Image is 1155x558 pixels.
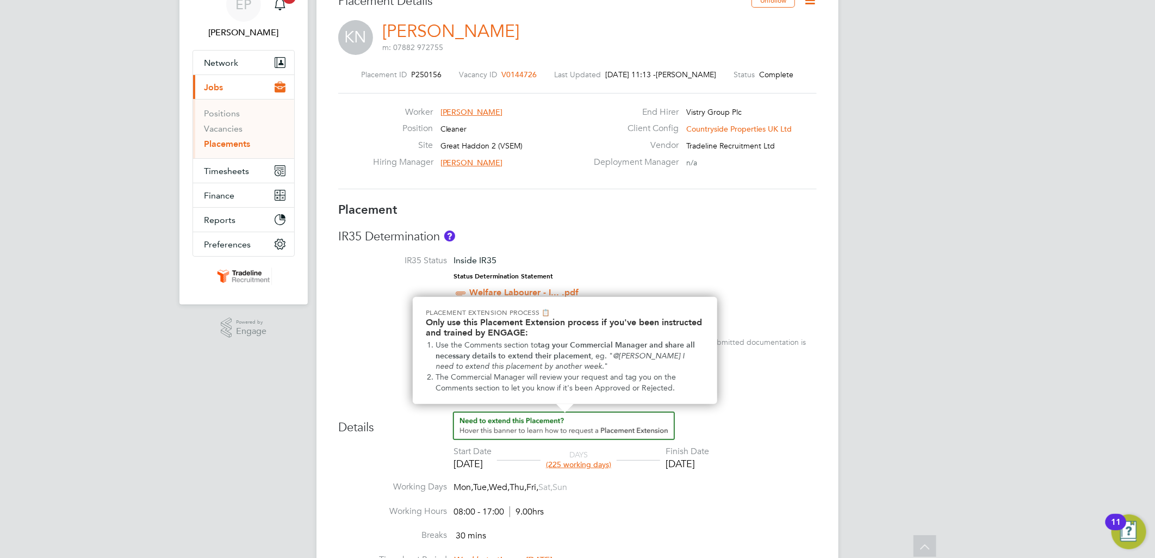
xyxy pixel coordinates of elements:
span: Wed, [489,482,510,493]
label: Status [734,70,755,79]
span: [PERSON_NAME] [440,158,503,168]
label: IR35 Risk [338,311,447,323]
span: Use the Comments section to [436,340,538,350]
a: Placements [204,139,250,149]
label: Placement ID [362,70,407,79]
span: Complete [760,70,794,79]
span: [PERSON_NAME] [440,107,503,117]
strong: tag your Commercial Manager and share all necessary details to extend their placement [436,340,697,361]
li: The Commercial Manager will review your request and tag you on the Comments section to let you kn... [436,372,704,393]
span: Mon, [454,482,473,493]
span: V0144726 [502,70,537,79]
span: Tue, [473,482,489,493]
label: Vendor [587,140,679,151]
span: Jobs [204,82,223,92]
span: Sat, [538,482,552,493]
span: Great Haddon 2 (VSEM) [440,141,523,151]
span: n/a [686,158,697,168]
button: About IR35 [444,231,455,241]
span: Fri, [526,482,538,493]
span: P250156 [412,70,442,79]
em: @[PERSON_NAME] I need to extend this placement by another week. [436,351,687,371]
div: 08:00 - 17:00 [454,506,544,518]
span: [PERSON_NAME] [656,70,717,79]
label: Position [373,123,433,134]
span: Countryside Properties UK Ltd [686,124,792,134]
span: Powered by [236,318,266,327]
span: Preferences [204,239,251,250]
div: Finish Date [666,446,709,457]
div: Start Date [454,446,492,457]
a: Welfare Labourer - I... .pdf [469,287,579,297]
label: Vacancy ID [459,70,498,79]
button: How to extend a Placement? [453,412,675,440]
span: Engage [236,327,266,336]
button: Open Resource Center, 11 new notifications [1111,514,1146,549]
span: 9.00hrs [510,506,544,517]
span: Sun [552,482,567,493]
span: Vistry Group Plc [686,107,742,117]
span: m: 07882 972755 [382,42,443,52]
b: Placement [338,202,398,217]
h2: Only use this Placement Extension process if you've been instructed and trained by ENGAGE: [426,317,704,338]
a: Positions [204,108,240,119]
a: [PERSON_NAME] [382,21,519,42]
label: Last Updated [555,70,601,79]
span: Cleaner [440,124,467,134]
div: DAYS [541,450,617,469]
span: [DATE] 11:13 - [606,70,656,79]
h3: Details [338,412,817,436]
span: Thu, [510,482,526,493]
h3: IR35 Determination [338,229,817,245]
span: Ellie Page [192,26,295,39]
label: Worker [373,107,433,118]
div: [DATE] [666,457,709,470]
label: Site [373,140,433,151]
p: Placement Extension Process 📋 [426,308,704,317]
a: Vacancies [204,123,243,134]
div: Need to extend this Placement? Hover this banner. [413,297,717,404]
label: IR35 Status [338,255,447,266]
span: Network [204,58,238,68]
span: 30 mins [456,531,486,542]
span: , eg. " [591,351,613,361]
img: tradelinerecruitment-logo-retina.png [215,268,272,285]
span: Timesheets [204,166,249,176]
label: Deployment Manager [587,157,679,168]
label: Hiring Manager [373,157,433,168]
strong: Status Determination Statement [454,272,553,280]
div: 11 [1111,522,1121,536]
label: Client Config [587,123,679,134]
span: Finance [204,190,234,201]
span: Reports [204,215,235,225]
label: Breaks [338,530,447,541]
label: Working Hours [338,506,447,517]
span: Tradeline Recruitment Ltd [686,141,775,151]
span: " [604,362,608,371]
a: Go to home page [192,268,295,285]
span: (225 working days) [546,460,611,469]
label: Working Days [338,481,447,493]
span: Inside IR35 [454,255,496,265]
div: [DATE] [454,457,492,470]
label: End Hirer [587,107,679,118]
span: KN [338,20,373,55]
